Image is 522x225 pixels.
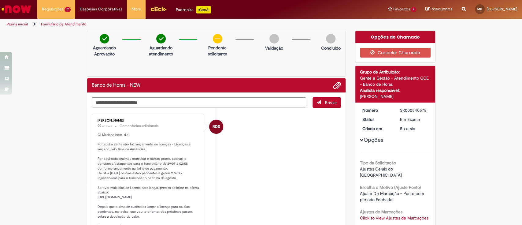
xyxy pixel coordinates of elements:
span: Ajustes Gerais do [GEOGRAPHIC_DATA] [360,166,402,178]
textarea: Digite sua mensagem aqui... [92,97,306,108]
span: Favoritos [393,6,410,12]
img: circle-minus.png [213,34,222,43]
span: 4h atrás [102,124,112,128]
p: Aguardando atendimento [146,45,176,57]
time: 29/08/2025 09:56:54 [102,124,112,128]
div: Analista responsável: [360,87,431,93]
span: RDS [213,119,220,134]
span: MD [477,7,482,11]
span: More [131,6,141,12]
span: 17 [65,7,71,12]
dt: Criado em [358,126,395,132]
button: Cancelar Chamado [360,48,431,58]
b: Escolha o Motivo (Ajuste Ponto) [360,185,421,190]
div: [PERSON_NAME] [98,119,199,122]
p: Validação [265,45,283,51]
a: Formulário de Atendimento [41,22,86,27]
img: img-circle-grey.png [326,34,335,43]
button: Adicionar anexos [333,81,341,89]
img: ServiceNow [1,3,32,15]
div: Opções do Chamado [355,31,435,43]
small: Comentários adicionais [120,123,159,129]
p: Pendente solicitante [203,45,232,57]
div: Raquel De Souza [209,120,223,134]
b: Ajustes de Marcações [360,209,402,215]
div: [PERSON_NAME] [360,93,431,99]
span: Enviar [325,100,337,105]
span: Rascunhos [431,6,453,12]
span: Despesas Corporativas [80,6,122,12]
div: Gente e Gestão - Atendimento GGE - Banco de Horas [360,75,431,87]
img: check-circle-green.png [100,34,109,43]
a: Rascunhos [425,6,453,12]
img: img-circle-grey.png [269,34,279,43]
span: Requisições [42,6,63,12]
div: Em Espera [400,116,428,122]
div: Grupo de Atribuição: [360,69,431,75]
b: Tipo da Solicitação [360,160,396,166]
p: Aguardando Aprovação [90,45,119,57]
div: Padroniza [176,6,211,13]
button: Enviar [313,97,341,108]
dt: Status [358,116,395,122]
time: 29/08/2025 09:32:40 [400,126,415,131]
span: [PERSON_NAME] [487,6,517,12]
p: +GenAi [196,6,211,13]
span: Ajuste De Marcação - Ponto com período Fechado [360,191,425,202]
img: check-circle-green.png [156,34,166,43]
h2: Banco de Horas - NEW Histórico de tíquete [92,83,140,88]
ul: Trilhas de página [5,19,343,30]
img: click_logo_yellow_360x200.png [150,4,167,13]
a: Página inicial [7,22,28,27]
div: SR000540578 [400,107,428,113]
span: 4 [411,7,416,12]
div: 29/08/2025 09:32:40 [400,126,428,132]
p: Concluído [321,45,340,51]
dt: Número [358,107,395,113]
a: Click to view Ajustes de Marcações [360,215,428,221]
span: 5h atrás [400,126,415,131]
